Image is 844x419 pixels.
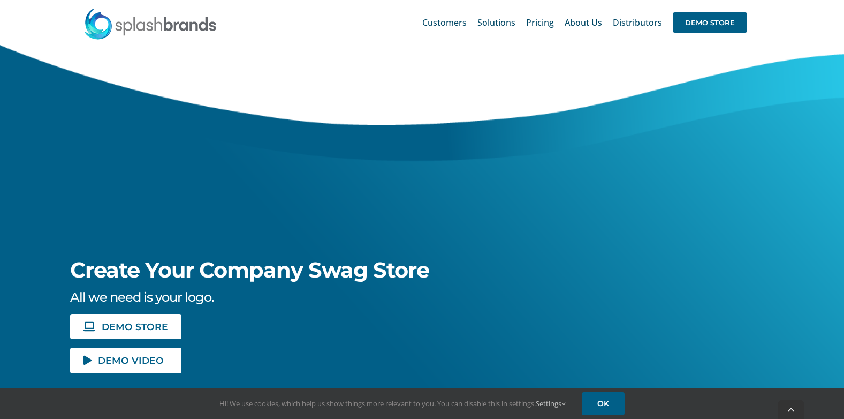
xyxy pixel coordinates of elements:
span: Solutions [477,18,515,27]
span: Pricing [526,18,554,27]
a: Customers [422,5,467,40]
span: Hi! We use cookies, which help us show things more relevant to you. You can disable this in setti... [219,399,566,408]
a: DEMO STORE [673,5,747,40]
a: Pricing [526,5,554,40]
span: DEMO STORE [102,322,168,331]
span: Distributors [613,18,662,27]
img: SplashBrands.com Logo [83,8,217,40]
a: Settings [536,399,566,408]
span: Customers [422,18,467,27]
a: Distributors [613,5,662,40]
a: OK [582,392,625,415]
span: All we need is your logo. [70,289,214,305]
span: DEMO VIDEO [98,356,164,365]
a: DEMO STORE [70,314,181,339]
span: Create Your Company Swag Store [70,257,429,283]
span: DEMO STORE [673,12,747,33]
nav: Main Menu [422,5,747,40]
span: About Us [565,18,602,27]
